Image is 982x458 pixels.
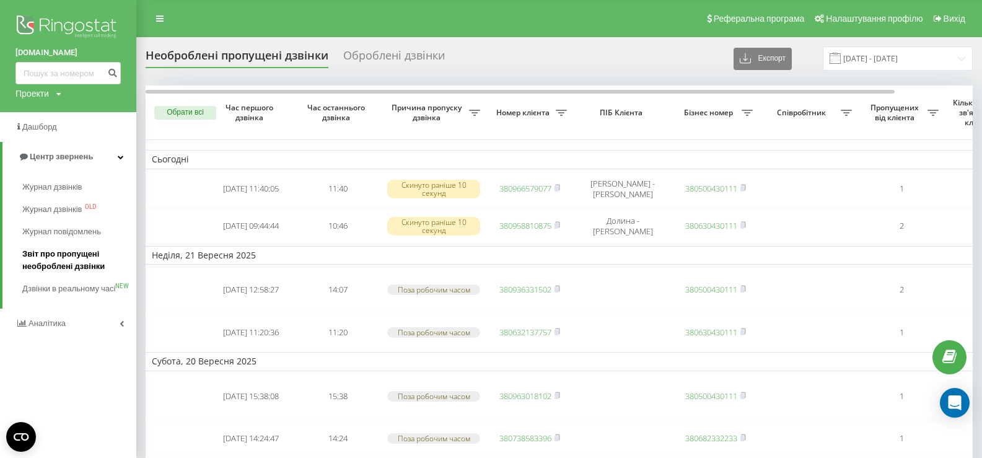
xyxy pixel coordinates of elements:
div: Поза робочим часом [387,284,480,295]
a: 380682332233 [685,433,737,444]
td: [PERSON_NAME] - [PERSON_NAME] [573,172,672,206]
td: [DATE] 11:20:36 [208,315,294,350]
a: Дзвінки в реальному часіNEW [22,278,136,300]
span: Причина пропуску дзвінка [387,103,469,122]
span: Звіт про пропущені необроблені дзвінки [22,248,130,273]
a: [DOMAIN_NAME] [15,46,121,59]
span: Реферальна програма [714,14,805,24]
div: Поза робочим часом [387,391,480,402]
a: 380958810875 [499,220,551,231]
span: Дашборд [22,122,57,131]
button: Експорт [734,48,792,70]
span: Дзвінки в реальному часі [22,283,115,295]
div: Поза робочим часом [387,327,480,338]
a: 380630430111 [685,220,737,231]
span: Номер клієнта [493,108,556,118]
span: Вихід [944,14,965,24]
td: [DATE] 12:58:27 [208,267,294,312]
td: 1 [858,421,945,456]
a: Журнал дзвінків [22,176,136,198]
span: Журнал повідомлень [22,226,101,238]
div: Скинуто раніше 10 секунд [387,180,480,198]
span: Час першого дзвінка [217,103,284,122]
td: Долина - [PERSON_NAME] [573,209,672,244]
span: Співробітник [765,108,841,118]
td: 11:40 [294,172,381,206]
td: 1 [858,172,945,206]
td: 11:20 [294,315,381,350]
span: Журнал дзвінків [22,203,82,216]
a: 380630430111 [685,327,737,338]
a: 380963018102 [499,390,551,402]
span: Аналiтика [28,319,66,328]
div: Необроблені пропущені дзвінки [146,49,328,68]
a: 380738583396 [499,433,551,444]
td: [DATE] 14:24:47 [208,421,294,456]
a: 380500430111 [685,284,737,295]
span: Центр звернень [30,152,93,161]
div: Поза робочим часом [387,433,480,444]
span: Бізнес номер [678,108,742,118]
a: 380632137757 [499,327,551,338]
span: Налаштування профілю [826,14,923,24]
td: 1 [858,374,945,419]
input: Пошук за номером [15,62,121,84]
span: Журнал дзвінків [22,181,82,193]
td: [DATE] 11:40:05 [208,172,294,206]
span: Пропущених від клієнта [864,103,927,122]
button: Обрати всі [154,106,216,120]
td: 14:24 [294,421,381,456]
div: Open Intercom Messenger [940,388,970,418]
img: Ringostat logo [15,12,121,43]
div: Оброблені дзвінки [343,49,445,68]
div: Проекти [15,87,49,100]
a: Центр звернень [2,142,136,172]
span: ПІБ Клієнта [584,108,662,118]
a: 380500430111 [685,390,737,402]
td: 14:07 [294,267,381,312]
td: 2 [858,267,945,312]
a: 380500430111 [685,183,737,194]
div: Скинуто раніше 10 секунд [387,217,480,236]
td: 15:38 [294,374,381,419]
a: Звіт про пропущені необроблені дзвінки [22,243,136,278]
td: 1 [858,315,945,350]
a: Журнал дзвінківOLD [22,198,136,221]
td: [DATE] 15:38:08 [208,374,294,419]
a: 380936331502 [499,284,551,295]
a: 380966579077 [499,183,551,194]
span: Час останнього дзвінка [304,103,371,122]
td: [DATE] 09:44:44 [208,209,294,244]
td: 10:46 [294,209,381,244]
a: Журнал повідомлень [22,221,136,243]
td: 2 [858,209,945,244]
button: Open CMP widget [6,422,36,452]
